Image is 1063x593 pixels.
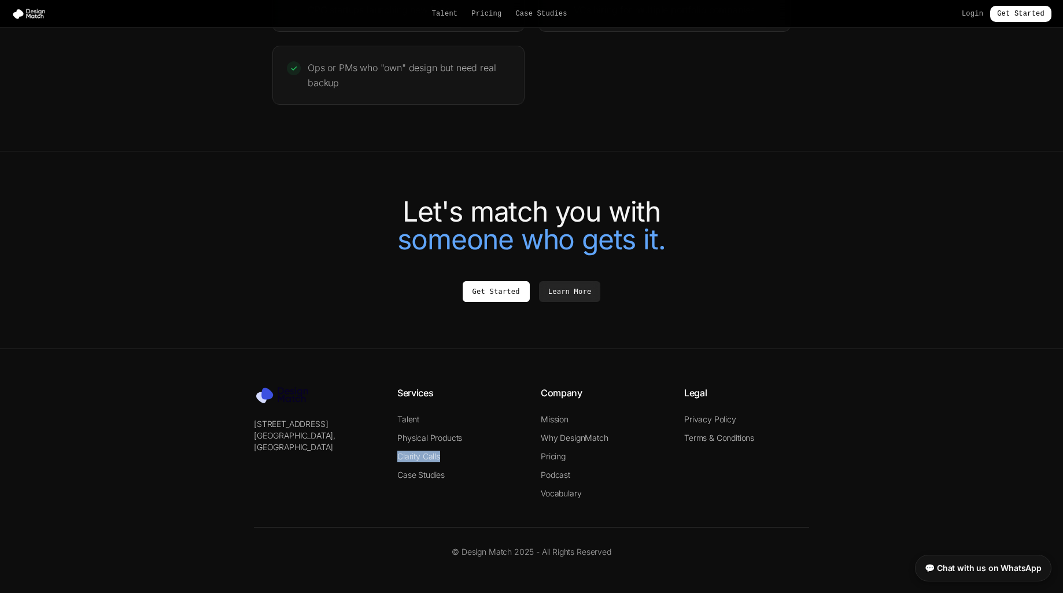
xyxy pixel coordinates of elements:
[397,414,419,424] a: Talent
[915,555,1051,581] a: 💬 Chat with us on WhatsApp
[541,414,569,424] a: Mission
[254,546,809,558] p: © Design Match 2025 - All Rights Reserved
[397,386,522,400] h4: Services
[208,198,855,253] h2: Let's match you with
[397,451,440,461] a: Clarity Calls
[397,470,445,480] a: Case Studies
[541,470,570,480] a: Podcast
[684,386,809,400] h4: Legal
[308,60,510,90] p: Ops or PMs who "own" design but need real backup
[684,433,754,443] a: Terms & Conditions
[541,451,566,461] a: Pricing
[287,61,301,75] div: ✓
[463,281,530,302] a: Get Started
[541,433,608,443] a: Why DesignMatch
[962,9,983,19] a: Login
[254,430,379,453] p: [GEOGRAPHIC_DATA], [GEOGRAPHIC_DATA]
[254,386,318,404] img: Design Match
[541,386,666,400] h4: Company
[541,488,581,498] a: Vocabulary
[684,414,736,424] a: Privacy Policy
[397,222,665,256] span: someone who gets it.
[12,8,51,20] img: Design Match
[254,418,379,430] p: [STREET_ADDRESS]
[539,281,601,302] a: Learn More
[397,433,462,443] a: Physical Products
[990,6,1051,22] a: Get Started
[471,9,501,19] a: Pricing
[432,9,458,19] a: Talent
[515,9,567,19] a: Case Studies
